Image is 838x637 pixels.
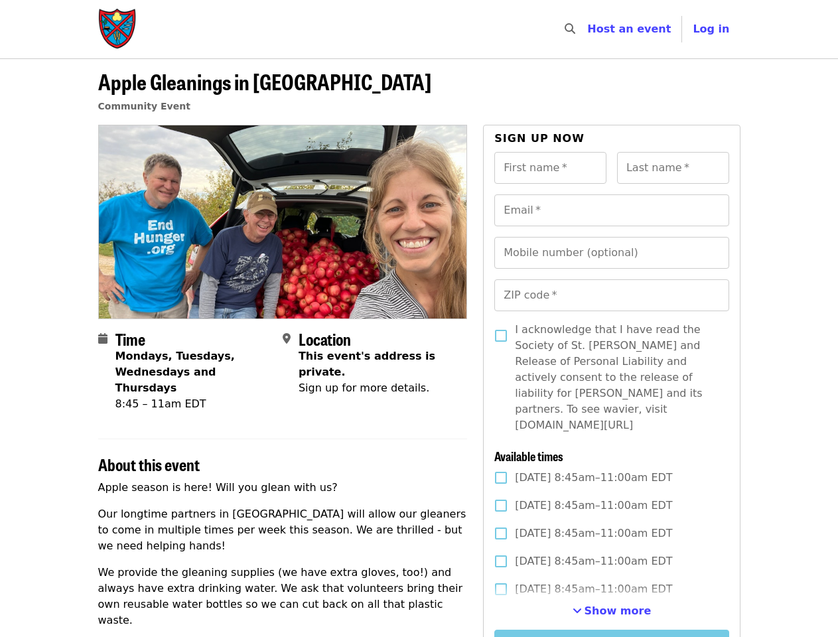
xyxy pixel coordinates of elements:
[494,447,563,464] span: Available times
[693,23,729,35] span: Log in
[299,327,351,350] span: Location
[587,23,671,35] a: Host an event
[583,13,594,45] input: Search
[299,382,429,394] span: Sign up for more details.
[115,396,272,412] div: 8:45 – 11am EDT
[98,480,468,496] p: Apple season is here! Will you glean with us?
[98,453,200,476] span: About this event
[98,101,190,111] a: Community Event
[585,604,652,617] span: Show more
[515,470,672,486] span: [DATE] 8:45am–11:00am EDT
[565,23,575,35] i: search icon
[283,332,291,345] i: map-marker-alt icon
[98,8,138,50] img: Society of St. Andrew - Home
[98,506,468,554] p: Our longtime partners in [GEOGRAPHIC_DATA] will allow our gleaners to come in multiple times per ...
[494,237,729,269] input: Mobile number (optional)
[494,194,729,226] input: Email
[515,322,718,433] span: I acknowledge that I have read the Society of St. [PERSON_NAME] and Release of Personal Liability...
[515,581,672,597] span: [DATE] 8:45am–11:00am EDT
[515,553,672,569] span: [DATE] 8:45am–11:00am EDT
[98,332,107,345] i: calendar icon
[494,279,729,311] input: ZIP code
[494,132,585,145] span: Sign up now
[515,526,672,541] span: [DATE] 8:45am–11:00am EDT
[515,498,672,514] span: [DATE] 8:45am–11:00am EDT
[115,327,145,350] span: Time
[115,350,235,394] strong: Mondays, Tuesdays, Wednesdays and Thursdays
[573,603,652,619] button: See more timeslots
[98,565,468,628] p: We provide the gleaning supplies (we have extra gloves, too!) and always have extra drinking wate...
[617,152,729,184] input: Last name
[682,16,740,42] button: Log in
[99,125,467,318] img: Apple Gleanings in Hamilton County organized by Society of St. Andrew
[299,350,435,378] span: This event's address is private.
[494,152,606,184] input: First name
[98,66,431,97] span: Apple Gleanings in [GEOGRAPHIC_DATA]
